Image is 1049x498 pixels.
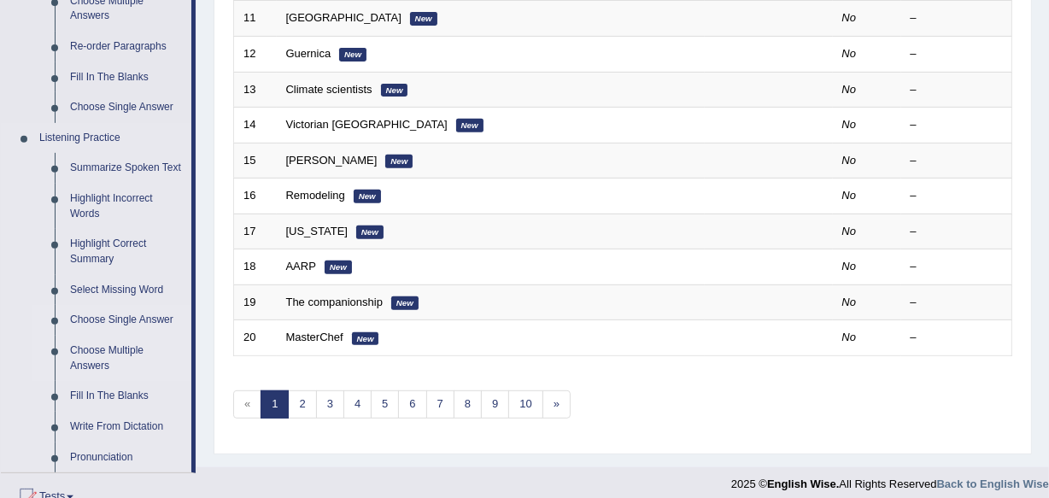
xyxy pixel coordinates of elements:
a: 9 [481,390,509,419]
a: [GEOGRAPHIC_DATA] [286,11,401,24]
td: 20 [234,320,277,356]
td: 14 [234,108,277,144]
em: No [842,331,857,343]
em: New [354,190,381,203]
em: New [339,48,366,62]
em: No [842,47,857,60]
td: 17 [234,214,277,249]
a: Choose Multiple Answers [62,336,191,381]
div: – [911,46,1003,62]
td: 15 [234,143,277,179]
td: 18 [234,249,277,285]
a: AARP [286,260,316,272]
a: 2 [288,390,316,419]
td: 11 [234,1,277,37]
a: Remodeling [286,189,345,202]
a: 7 [426,390,454,419]
a: Listening Practice [32,123,191,154]
a: 5 [371,390,399,419]
em: New [381,84,408,97]
em: No [842,260,857,272]
div: – [911,117,1003,133]
em: New [385,155,413,168]
div: – [911,224,1003,240]
em: No [842,189,857,202]
a: 4 [343,390,372,419]
a: » [542,390,571,419]
div: – [911,259,1003,275]
a: Victorian [GEOGRAPHIC_DATA] [286,118,448,131]
a: [US_STATE] [286,225,348,237]
td: 13 [234,72,277,108]
a: 1 [261,390,289,419]
td: 16 [234,179,277,214]
td: 12 [234,36,277,72]
a: Guernica [286,47,331,60]
a: The companionship [286,296,383,308]
div: 2025 © All Rights Reserved [731,467,1049,492]
strong: English Wise. [767,477,839,490]
em: New [391,296,419,310]
td: 19 [234,284,277,320]
a: Highlight Incorrect Words [62,184,191,229]
a: Choose Single Answer [62,92,191,123]
em: New [325,261,352,274]
em: New [356,226,384,239]
em: No [842,154,857,167]
a: MasterChef [286,331,343,343]
div: – [911,188,1003,204]
div: – [911,153,1003,169]
div: – [911,82,1003,98]
span: « [233,390,261,419]
a: Highlight Correct Summary [62,229,191,274]
a: Select Missing Word [62,275,191,306]
a: [PERSON_NAME] [286,154,378,167]
a: Back to English Wise [937,477,1049,490]
a: Summarize Spoken Text [62,153,191,184]
a: 10 [508,390,542,419]
a: 6 [398,390,426,419]
a: 8 [454,390,482,419]
em: New [410,12,437,26]
a: Climate scientists [286,83,372,96]
em: New [352,332,379,346]
a: Choose Single Answer [62,305,191,336]
a: Re-order Paragraphs [62,32,191,62]
a: Fill In The Blanks [62,62,191,93]
a: Write From Dictation [62,412,191,442]
a: Fill In The Blanks [62,381,191,412]
em: No [842,118,857,131]
div: – [911,10,1003,26]
a: 3 [316,390,344,419]
div: – [911,295,1003,311]
em: No [842,225,857,237]
a: Pronunciation [62,442,191,473]
em: New [456,119,483,132]
div: – [911,330,1003,346]
em: No [842,296,857,308]
em: No [842,11,857,24]
em: No [842,83,857,96]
